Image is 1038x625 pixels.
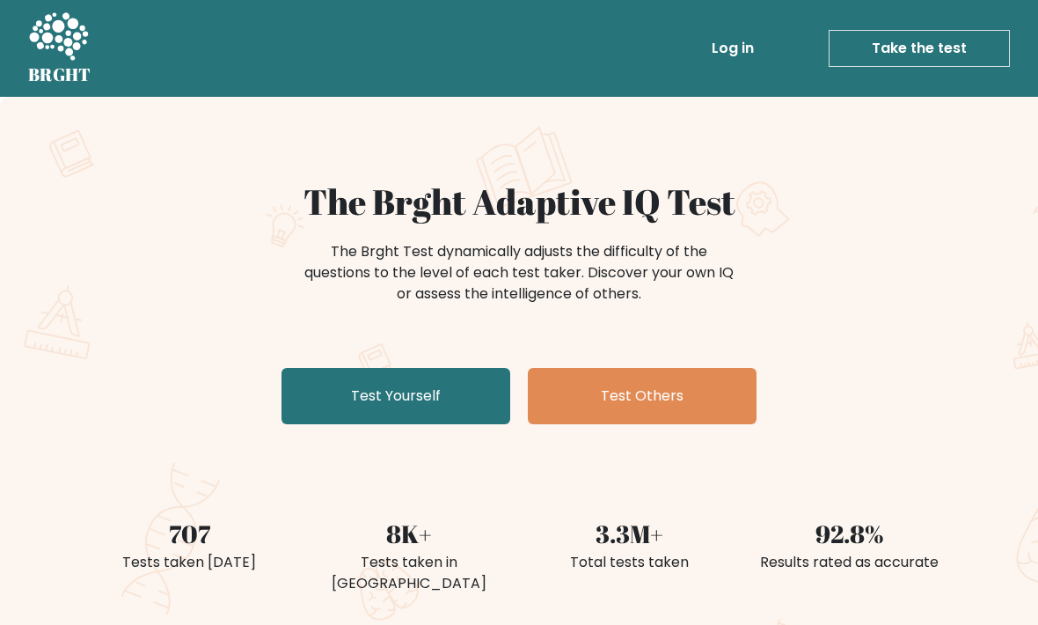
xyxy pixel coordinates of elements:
[310,516,508,553] div: 8K+
[705,31,761,66] a: Log in
[749,552,948,573] div: Results rated as accurate
[528,368,757,424] a: Test Others
[310,552,508,594] div: Tests taken in [GEOGRAPHIC_DATA]
[749,516,948,553] div: 92.8%
[28,7,91,90] a: BRGHT
[530,516,728,553] div: 3.3M+
[299,241,739,305] div: The Brght Test dynamically adjusts the difficulty of the questions to the level of each test take...
[90,552,289,573] div: Tests taken [DATE]
[829,30,1010,67] a: Take the test
[28,64,91,85] h5: BRGHT
[90,181,948,224] h1: The Brght Adaptive IQ Test
[90,516,289,553] div: 707
[281,368,510,424] a: Test Yourself
[530,552,728,573] div: Total tests taken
